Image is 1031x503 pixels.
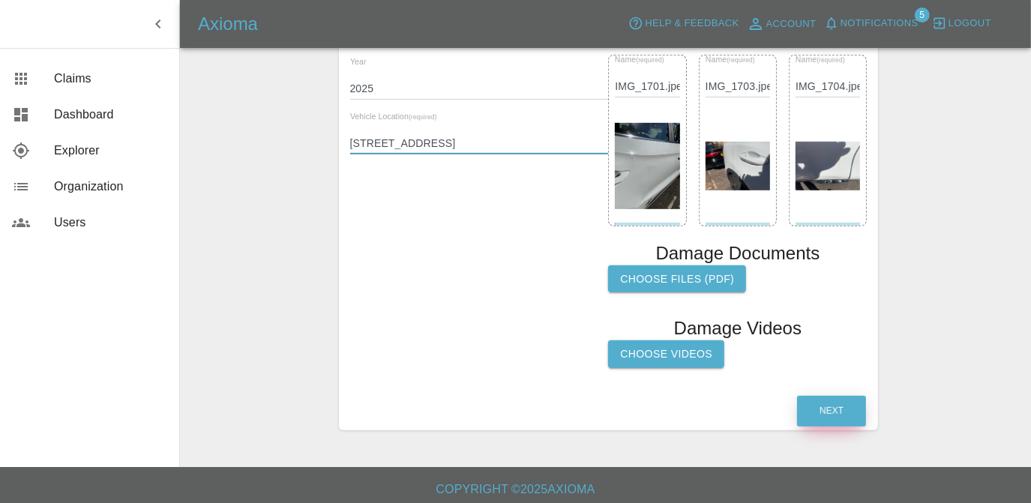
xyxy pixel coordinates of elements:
a: Account [743,12,820,36]
label: Choose Videos [608,340,724,368]
small: (required) [409,113,436,120]
span: Explorer [54,142,167,160]
span: 5 [915,7,930,22]
span: Account [766,16,817,33]
span: Name [706,55,755,64]
h1: Damage Videos [674,316,802,340]
span: Name [796,55,845,64]
small: (required) [727,56,754,63]
span: Help & Feedback [645,15,739,32]
span: Notifications [841,15,919,32]
button: Notifications [820,12,922,35]
small: (required) [637,56,664,63]
h6: Copyright © 2025 Axioma [12,479,1019,500]
h5: Axioma [198,12,258,36]
span: Vehicle Location [350,112,436,121]
span: Organization [54,178,167,196]
span: Logout [949,15,991,32]
span: Dashboard [54,106,167,124]
label: Choose files (pdf) [608,265,746,293]
small: (required) [817,56,845,63]
span: Name [615,55,664,64]
button: Logout [928,12,995,35]
button: Next [797,396,866,427]
span: Users [54,214,167,232]
button: Help & Feedback [625,12,742,35]
span: Claims [54,70,167,88]
h1: Damage Documents [656,241,820,265]
span: Year [350,57,367,66]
